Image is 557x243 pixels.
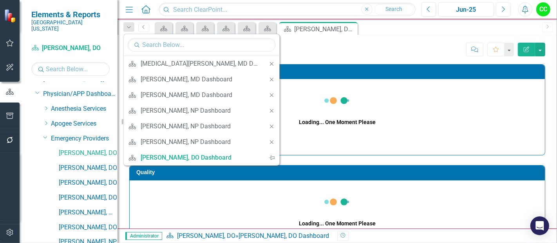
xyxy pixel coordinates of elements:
a: [PERSON_NAME], MD [59,208,118,217]
a: [PERSON_NAME], NP Dashboard [124,119,264,133]
a: [PERSON_NAME], DO [59,223,118,232]
a: [PERSON_NAME], DO [59,164,118,173]
div: [PERSON_NAME], DO Dashboard [294,24,356,34]
div: [PERSON_NAME], MD Dashboard [141,74,260,84]
span: Administrator [125,232,162,240]
a: [PERSON_NAME], DO [59,149,118,158]
img: ClearPoint Strategy [4,9,18,23]
div: [PERSON_NAME], DO Dashboard [141,153,260,162]
div: [PERSON_NAME], MD Dashboard [141,90,260,100]
div: [PERSON_NAME], NP Dashboard [141,121,260,131]
a: Anesthesia Services [51,104,118,113]
a: [PERSON_NAME], DO [59,178,118,187]
a: [PERSON_NAME], NP Dashboard [124,135,264,149]
div: » [166,232,331,241]
button: Jun-25 [438,2,494,16]
div: [MEDICAL_DATA][PERSON_NAME], MD Dashboard [141,59,260,68]
a: Apogee Services [51,119,118,128]
a: Emergency Providers [51,134,118,143]
button: CC [536,2,550,16]
a: [PERSON_NAME], NP Dashboard [124,103,264,118]
h3: Safety [136,68,541,74]
a: [PERSON_NAME], MD Dashboard [124,88,264,102]
a: Physician/APP Dashboards [43,90,118,99]
h3: Quality [136,169,541,175]
div: Loading... One Moment Please [299,220,376,227]
div: Loading... One Moment Please [299,118,376,126]
a: [PERSON_NAME], DO Dashboard [124,150,264,165]
a: [PERSON_NAME], DO [177,232,235,239]
div: [PERSON_NAME], NP Dashboard [141,137,260,147]
div: Jun-25 [441,5,491,14]
span: Search [385,6,402,12]
input: Search Below... [31,62,110,76]
input: Search ClearPoint... [159,3,416,16]
a: [PERSON_NAME], MD Dashboard [124,72,264,86]
span: Elements & Reports [31,10,110,19]
div: [PERSON_NAME], NP Dashboard [141,106,260,115]
a: [MEDICAL_DATA][PERSON_NAME], MD Dashboard [124,56,264,71]
button: Search [374,4,414,15]
a: [PERSON_NAME], DO [31,44,110,53]
div: [PERSON_NAME], DO Dashboard [239,232,329,239]
small: [GEOGRAPHIC_DATA][US_STATE] [31,19,110,32]
div: Open Intercom Messenger [530,216,549,235]
input: Search Below... [128,38,276,52]
a: [PERSON_NAME], DO [59,193,118,202]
